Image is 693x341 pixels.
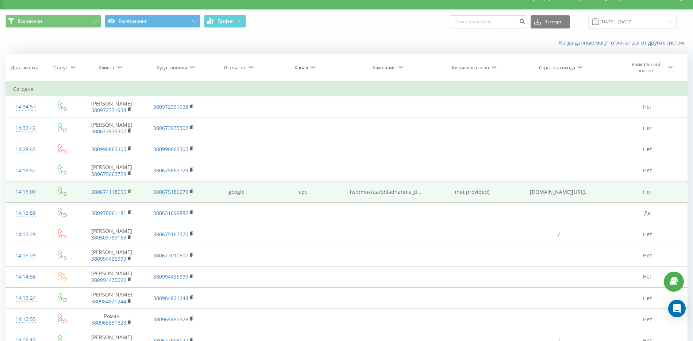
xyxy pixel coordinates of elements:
button: Коллтрекинг [105,15,200,28]
div: Источник [224,65,246,71]
td: [PERSON_NAME] [80,96,144,118]
td: [PERSON_NAME] [80,245,144,266]
div: 14:15:58 [13,206,38,220]
td: Нет [608,245,687,266]
div: 14:32:42 [13,121,38,135]
span: График [217,19,234,24]
a: 380970061181 [91,210,126,217]
a: 380972331938 [91,107,126,114]
div: Open Intercom Messenger [668,300,686,317]
a: 380984821244 [153,295,188,302]
div: 14:34:57 [13,100,38,114]
a: 380994435999 [91,276,126,283]
div: 14:14:56 [13,270,38,284]
td: [PERSON_NAME] [80,266,144,287]
td: / [509,224,608,245]
a: 380674118055 [91,188,126,195]
td: [PERSON_NAME] [80,288,144,309]
span: [DOMAIN_NAME][URL].. [530,188,588,195]
button: Все звонки [5,15,101,28]
div: Кампания [373,65,396,71]
div: 14:15:29 [13,249,38,263]
div: 14:18:52 [13,164,38,178]
td: Роман [80,309,144,330]
a: 380503789153 [91,234,126,241]
a: 380990863305 [153,146,188,153]
input: Поиск по номеру [450,15,527,28]
a: 380965881328 [91,319,126,326]
td: Нет [608,181,687,203]
a: Когда данные могут отличаться от других систем [559,39,688,46]
div: Страница входа [539,65,575,71]
button: Экспорт [531,15,570,28]
div: 14:28:45 [13,142,38,157]
span: iw/pmax/ua/obladnannia_d... [350,188,421,195]
div: 14:13:24 [13,291,38,305]
a: 380675663729 [91,170,126,177]
td: Нет [608,139,687,160]
a: 380984821244 [91,298,126,305]
td: cpc [270,181,336,203]
div: Клиент [99,65,115,71]
button: График [204,15,246,28]
div: 14:12:55 [13,312,38,326]
a: 380675663729 [153,167,188,174]
td: Сегодня [6,82,688,96]
div: Ключевое слово [452,65,489,71]
a: 380994435999 [153,273,188,280]
a: 380673935302 [91,128,126,135]
a: 380673935302 [153,124,188,131]
td: google [203,181,270,203]
td: Нет [608,309,687,330]
td: [PERSON_NAME] [80,160,144,181]
div: Канал [294,65,308,71]
a: 380631699882 [153,210,188,217]
td: Нет [608,288,687,309]
a: 380675186679 [153,188,188,195]
a: 380677010507 [153,252,188,259]
td: Нет [608,118,687,139]
td: (not provided) [435,181,509,203]
a: 380972331938 [153,103,188,110]
td: [PERSON_NAME] [80,118,144,139]
td: Да [608,203,687,224]
div: Статус [53,65,68,71]
td: Нет [608,160,687,181]
div: Дата звонка [11,65,38,71]
div: Куда звонили [157,65,187,71]
div: 14:15:29 [13,227,38,242]
td: Нет [608,224,687,245]
td: Нет [608,266,687,287]
a: 380990863305 [91,146,126,153]
div: 14:18:00 [13,185,38,199]
a: 380965881328 [153,316,188,323]
span: Все звонки [18,18,42,24]
a: 380675167570 [153,231,188,238]
a: 380994435999 [91,255,126,262]
td: Нет [608,96,687,118]
div: Уникальный звонок [626,61,665,74]
td: [PERSON_NAME] [80,224,144,245]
